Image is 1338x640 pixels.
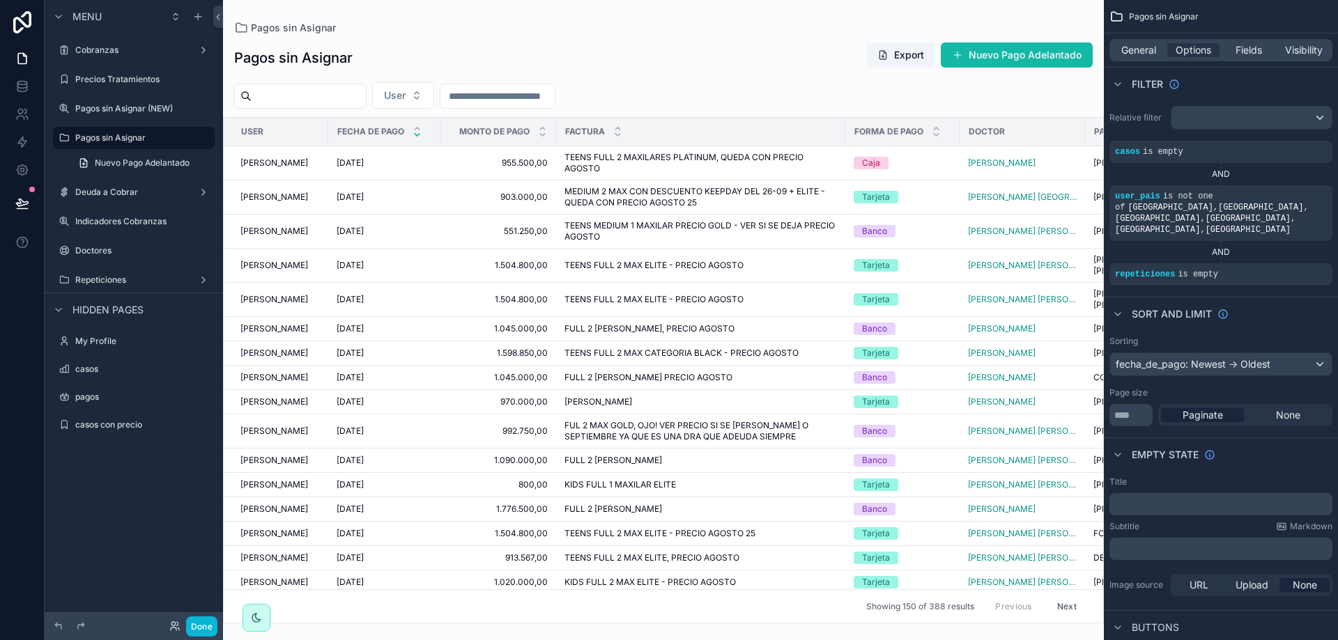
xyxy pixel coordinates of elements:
label: Sorting [1109,336,1138,347]
div: scrollable content [1109,538,1332,560]
label: casos con precio [75,419,212,430]
div: scrollable content [1109,493,1332,515]
label: My Profile [75,336,212,347]
span: Fecha de Pago [337,126,404,137]
span: Doctor [969,126,1005,137]
div: AND [1109,169,1332,180]
a: Markdown [1276,521,1332,532]
span: Filter [1132,77,1163,91]
a: pagos [53,386,215,408]
a: Pagos sin Asignar [53,127,215,149]
a: Indicadores Cobranzas [53,210,215,233]
span: [GEOGRAPHIC_DATA] [GEOGRAPHIC_DATA] [GEOGRAPHIC_DATA] [GEOGRAPHIC_DATA] [GEOGRAPHIC_DATA] [GEOGRA... [1115,203,1309,235]
button: fecha_de_pago: Newest -> Oldest [1109,352,1332,376]
span: repeticiones [1115,270,1175,279]
button: Next [1047,595,1086,617]
span: Sort And Limit [1132,307,1212,321]
span: , [1200,214,1205,224]
button: Done [186,616,217,637]
span: None [1293,578,1317,592]
span: Upload [1236,578,1268,592]
label: Relative filter [1109,112,1165,123]
span: Markdown [1290,521,1332,532]
span: is not one of [1115,192,1213,212]
span: Visibility [1285,43,1323,57]
span: General [1121,43,1156,57]
span: , [1213,203,1218,212]
label: Pagos sin Asignar [75,132,206,143]
span: User [241,126,263,137]
a: My Profile [53,330,215,352]
span: Fields [1236,43,1262,57]
label: Repeticiones [75,274,192,286]
span: URL [1190,578,1208,592]
a: Precios Tratamientos [53,68,215,91]
label: Indicadores Cobranzas [75,216,212,227]
span: Monto de Pago [459,126,530,137]
label: Deuda a Cobrar [75,187,192,198]
span: None [1276,408,1300,422]
a: Pagos sin Asignar (NEW) [53,97,215,120]
label: pagos [75,391,212,403]
span: Menu [72,10,102,24]
div: AND [1109,247,1332,258]
a: casos [53,358,215,380]
label: Page size [1109,387,1148,398]
a: Repeticiones [53,269,215,291]
span: Paciente [1094,126,1135,137]
label: Title [1109,476,1127,487]
label: Doctores [75,245,212,256]
label: Pagos sin Asignar (NEW) [75,103,212,114]
span: Showing 150 of 388 results [866,601,974,612]
span: is empty [1178,270,1218,279]
label: Subtitle [1109,521,1139,532]
label: Image source [1109,579,1165,591]
span: Empty state [1132,448,1199,462]
a: Doctores [53,240,215,262]
label: Cobranzas [75,45,192,56]
a: Nuevo Pago Adelantado [70,152,215,174]
a: Deuda a Cobrar [53,181,215,203]
span: user_pais [1115,192,1160,201]
span: Factura [565,126,605,137]
span: Paginate [1183,408,1223,422]
span: is empty [1143,147,1183,157]
span: , [1303,203,1308,212]
label: Precios Tratamientos [75,74,212,85]
label: casos [75,364,212,375]
span: Nuevo Pago Adelantado [95,157,190,169]
span: , [1200,225,1205,235]
span: Pagos sin Asignar [1129,11,1199,22]
span: casos [1115,147,1140,157]
span: Options [1176,43,1211,57]
span: Forma de pago [854,126,923,137]
span: , [1291,214,1295,224]
a: casos con precio [53,414,215,436]
div: fecha_de_pago: Newest -> Oldest [1110,353,1332,375]
a: Cobranzas [53,39,215,61]
span: Hidden pages [72,303,144,317]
